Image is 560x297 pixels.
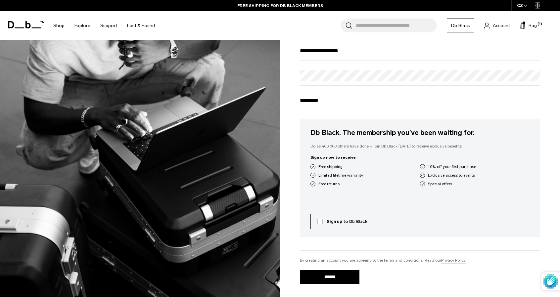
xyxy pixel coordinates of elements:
a: Db Black [447,19,474,32]
div: By creating an account you are agreeing to the terms and conditions. Read our . [300,257,540,263]
a: Lost & Found [127,14,155,37]
label: Sign up to Db Black [317,219,367,225]
p: Do as 400,000 others have done – join Db Black [DATE] to receive exclusive benefits. [310,143,530,149]
h4: Db Black. The membership you’ve been waiting for. [310,127,530,138]
a: Shop [53,14,65,37]
span: Special offers [428,181,452,187]
a: FREE SHIPPING FOR DB BLACK MEMBERS [237,3,323,9]
nav: Main Navigation [48,11,160,40]
span: (1) [537,21,542,27]
img: Protected by hCaptcha [543,272,558,290]
span: Account [493,22,510,29]
p: Sign up now to receive [310,154,530,160]
span: Bag [529,22,537,29]
a: Explore [74,14,90,37]
a: Privacy Policy [441,257,466,263]
span: Exclusive access to events [428,172,475,178]
button: Bag (1) [520,21,537,29]
span: Free returns [318,181,340,187]
span: 10% off your first purchase [428,164,476,170]
a: Account [484,21,510,29]
span: Limited lifetime warranty [318,172,363,178]
a: Support [100,14,117,37]
span: Free shipping [318,164,343,170]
